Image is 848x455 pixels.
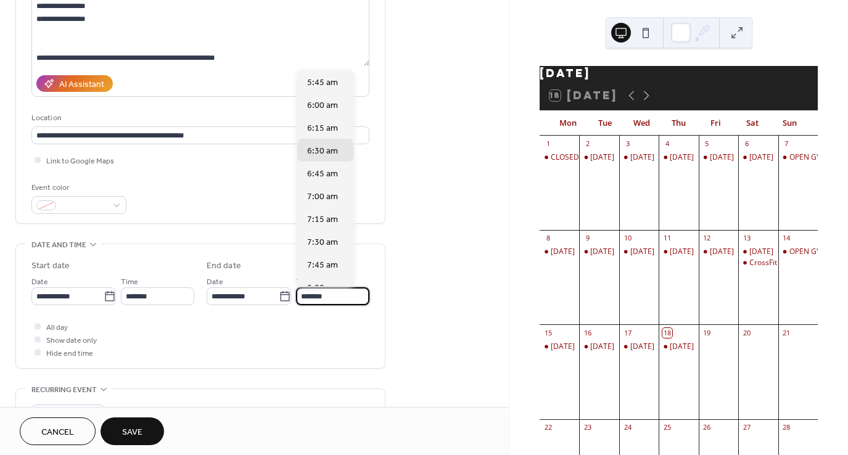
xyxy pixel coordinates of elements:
[46,321,68,334] span: All day
[551,247,575,257] div: [DATE]
[710,247,734,257] div: [DATE]
[749,247,773,257] div: [DATE]
[307,99,338,112] span: 6:00 am
[702,423,712,432] div: 26
[670,152,694,163] div: [DATE]
[59,78,104,91] div: AI Assistant
[778,247,818,257] div: OPEN GYM 9 AM
[624,111,661,136] div: Wed
[710,152,734,163] div: [DATE]
[31,239,86,252] span: Date and time
[579,342,619,352] div: Tuesday 16 Sept
[307,213,338,226] span: 7:15 am
[782,423,791,432] div: 28
[662,423,672,432] div: 25
[20,417,96,445] button: Cancel
[782,328,791,337] div: 21
[36,75,113,92] button: AI Assistant
[749,258,814,268] div: CrossFit Kids 10:30
[659,247,698,257] div: Thursday 11 Sept
[590,152,614,163] div: [DATE]
[307,76,338,89] span: 5:45 am
[46,347,93,360] span: Hide end time
[623,328,632,337] div: 17
[543,234,553,243] div: 8
[742,423,751,432] div: 27
[630,342,654,352] div: [DATE]
[583,423,592,432] div: 23
[749,152,773,163] div: [DATE]
[101,417,164,445] button: Save
[619,247,659,257] div: Wednesday 10 Sept
[540,66,818,81] div: [DATE]
[121,276,138,289] span: Time
[702,328,712,337] div: 19
[738,152,778,163] div: Saturday 6 Sept
[623,423,632,432] div: 24
[31,260,70,273] div: Start date
[551,342,575,352] div: [DATE]
[540,342,579,352] div: Monday 15 Sept
[307,168,338,181] span: 6:45 am
[742,139,751,149] div: 6
[543,139,553,149] div: 1
[46,155,114,168] span: Link to Google Maps
[742,328,751,337] div: 20
[630,152,654,163] div: [DATE]
[661,111,698,136] div: Thu
[307,145,338,158] span: 6:30 am
[699,152,738,163] div: Friday 5 Sept
[619,342,659,352] div: Wednesday 17 Sept
[670,342,694,352] div: [DATE]
[540,247,579,257] div: Monday 8 Sept
[31,383,97,396] span: Recurring event
[702,139,712,149] div: 5
[778,152,818,163] div: OPEN GYM 9AM
[782,234,791,243] div: 14
[662,139,672,149] div: 4
[307,236,338,249] span: 7:30 am
[662,234,672,243] div: 11
[590,342,614,352] div: [DATE]
[782,139,791,149] div: 7
[296,276,313,289] span: Time
[307,191,338,203] span: 7:00 am
[771,111,808,136] div: Sun
[699,247,738,257] div: Friday 12 Sept
[697,111,734,136] div: Fri
[583,139,592,149] div: 2
[738,258,778,268] div: CrossFit Kids 10:30
[659,342,698,352] div: Thursday 18 Sept
[207,276,223,289] span: Date
[31,112,367,125] div: Location
[734,111,771,136] div: Sat
[742,234,751,243] div: 13
[551,152,579,163] div: CLOSED
[619,152,659,163] div: Wednesday 3 Sept
[789,247,847,257] div: OPEN GYM 9 AM
[550,111,587,136] div: Mon
[623,234,632,243] div: 10
[702,234,712,243] div: 12
[630,247,654,257] div: [DATE]
[540,152,579,163] div: CLOSED
[122,426,142,439] span: Save
[583,234,592,243] div: 9
[41,426,74,439] span: Cancel
[46,334,97,347] span: Show date only
[307,122,338,135] span: 6:15 am
[583,328,592,337] div: 16
[307,282,338,295] span: 8:00 am
[623,139,632,149] div: 3
[307,259,338,272] span: 7:45 am
[31,181,124,194] div: Event color
[579,152,619,163] div: Tuesday 2 Sept
[543,328,553,337] div: 15
[738,247,778,257] div: Saturday 13 Sept
[670,247,694,257] div: [DATE]
[579,247,619,257] div: Tuesday 9 Sept
[662,328,672,337] div: 18
[31,276,48,289] span: Date
[789,152,846,163] div: OPEN GYM 9AM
